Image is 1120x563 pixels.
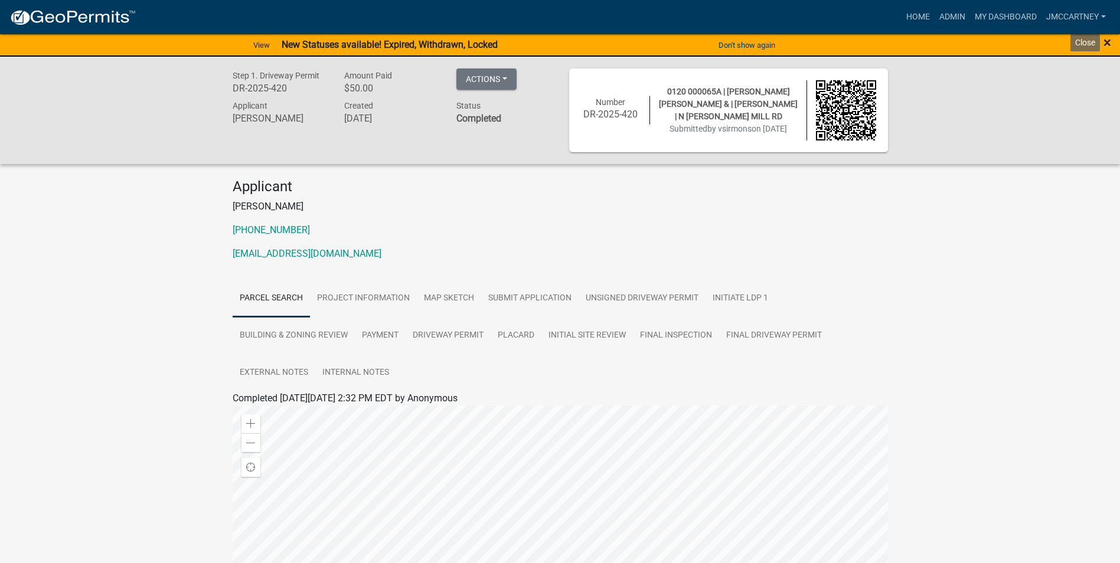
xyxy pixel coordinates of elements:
button: Close [1103,35,1111,50]
h6: DR-2025-420 [233,83,327,94]
button: Actions [456,68,517,90]
span: Status [456,101,481,110]
a: Placard [491,317,541,355]
a: External Notes [233,354,315,392]
span: Amount Paid [344,71,392,80]
button: Don't show again [714,35,780,55]
h6: DR-2025-420 [581,109,641,120]
a: Admin [935,6,970,28]
a: View [249,35,275,55]
a: Parcel search [233,280,310,317]
strong: New Statuses available! Expired, Withdrawn, Locked [282,39,498,50]
div: Zoom out [241,433,260,452]
a: Building & Zoning Review [233,317,355,355]
h4: Applicant [233,178,888,195]
span: Step 1. Driveway Permit [233,71,319,80]
strong: Completed [456,113,501,124]
div: Close [1070,34,1100,51]
p: [PERSON_NAME] [233,199,888,214]
a: Initial Site Review [541,317,633,355]
span: Submitted on [DATE] [670,124,787,133]
a: Initiate LDP 1 [706,280,775,317]
a: Payment [355,317,406,355]
a: [EMAIL_ADDRESS][DOMAIN_NAME] [233,248,381,259]
span: Number [596,97,625,107]
span: Applicant [233,101,267,110]
div: Find my location [241,458,260,477]
span: by vsirmons [707,124,752,133]
span: × [1103,34,1111,51]
span: 0120 000065A | [PERSON_NAME] [PERSON_NAME] & | [PERSON_NAME] | N [PERSON_NAME] MILL RD [659,87,798,121]
span: Created [344,101,373,110]
h6: [PERSON_NAME] [233,113,327,124]
span: Completed [DATE][DATE] 2:32 PM EDT by Anonymous [233,392,458,404]
a: Internal Notes [315,354,396,392]
a: Final Inspection [633,317,719,355]
h6: [DATE] [344,113,439,124]
a: Unsigned Driveway Permit [579,280,706,317]
img: QR code [816,80,876,140]
a: My Dashboard [970,6,1041,28]
a: Home [902,6,935,28]
a: Submit Application [481,280,579,317]
a: jmccartney [1041,6,1111,28]
div: Zoom in [241,414,260,433]
a: Map Sketch [417,280,481,317]
a: [PHONE_NUMBER] [233,224,310,235]
a: Project Information [310,280,417,317]
a: Final Driveway Permit [719,317,829,355]
a: Driveway Permit [406,317,491,355]
h6: $50.00 [344,83,439,94]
